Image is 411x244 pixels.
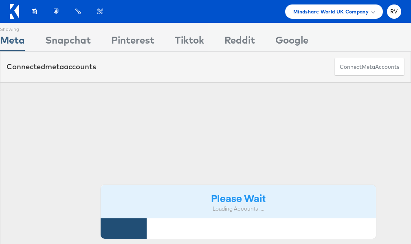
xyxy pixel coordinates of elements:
[107,205,370,213] div: Loading Accounts ....
[211,191,266,204] strong: Please Wait
[224,33,255,51] div: Reddit
[45,33,91,51] div: Snapchat
[390,9,398,14] span: RV
[45,62,64,71] span: meta
[7,62,96,72] div: Connected accounts
[334,58,404,76] button: ConnectmetaAccounts
[275,33,308,51] div: Google
[111,33,154,51] div: Pinterest
[293,7,369,16] span: Mindshare World UK Company
[362,63,375,71] span: meta
[175,33,204,51] div: Tiktok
